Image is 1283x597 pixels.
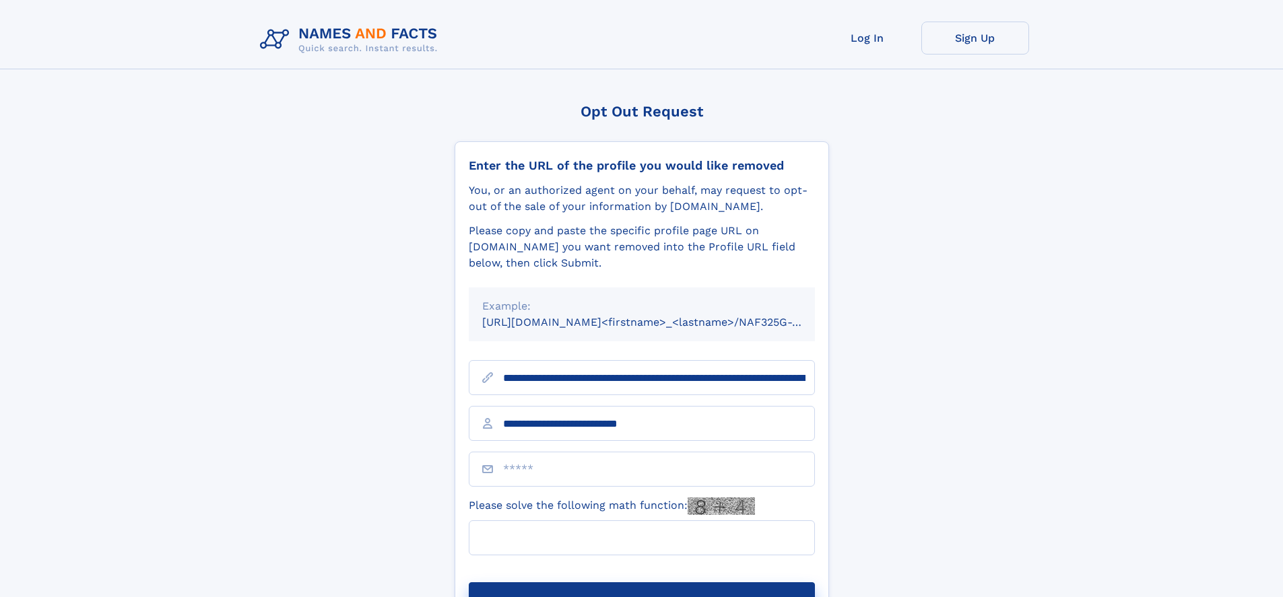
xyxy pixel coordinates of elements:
[482,316,841,328] small: [URL][DOMAIN_NAME]<firstname>_<lastname>/NAF325G-xxxxxxxx
[469,182,815,215] div: You, or an authorized agent on your behalf, may request to opt-out of the sale of your informatio...
[455,103,829,120] div: Opt Out Request
[921,22,1029,55] a: Sign Up
[814,22,921,55] a: Log In
[482,298,801,314] div: Example:
[469,497,755,515] label: Please solve the following math function:
[469,158,815,173] div: Enter the URL of the profile you would like removed
[469,223,815,271] div: Please copy and paste the specific profile page URL on [DOMAIN_NAME] you want removed into the Pr...
[255,22,449,58] img: Logo Names and Facts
